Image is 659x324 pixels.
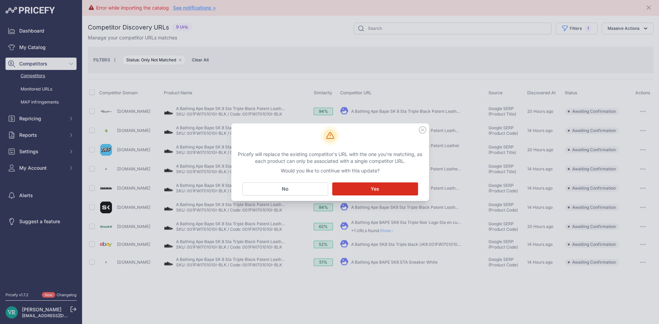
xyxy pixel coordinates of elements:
button: Yes [332,182,418,195]
p: Would you like to continue with this update? [234,167,426,174]
p: Pricefy will replace the existing competitor's URL with the one you're matching, as each product ... [234,151,426,165]
span: Yes [371,185,379,192]
button: No [242,182,328,195]
span: No [282,185,288,192]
